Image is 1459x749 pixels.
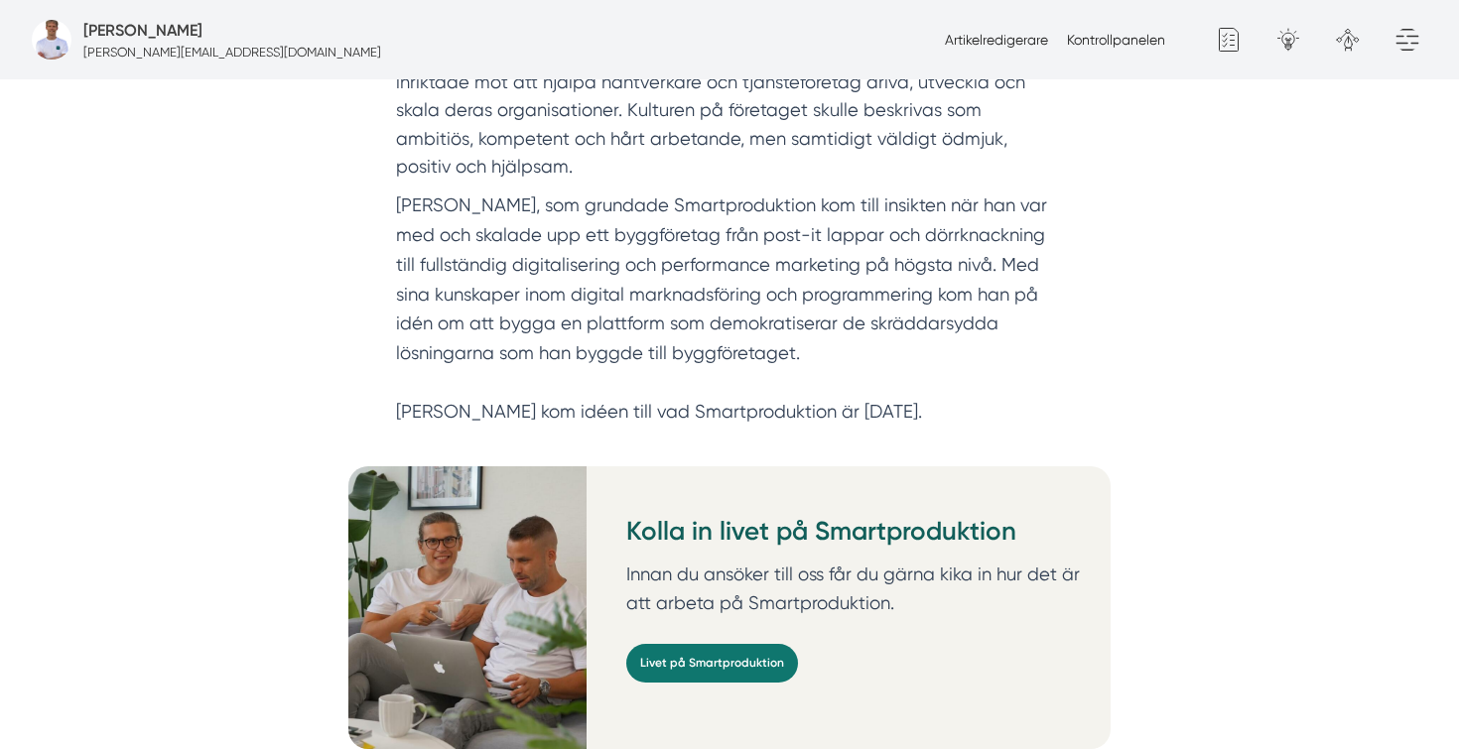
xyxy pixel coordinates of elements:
a: Kontrollpanelen [1067,32,1165,48]
img: foretagsbild-pa-smartproduktion-en-webbyraer-i-dalarnas-lan.png [32,20,71,60]
p: [PERSON_NAME][EMAIL_ADDRESS][DOMAIN_NAME] [83,43,381,62]
a: Livet på Smartproduktion [626,644,798,683]
img: Personal på Smartproduktion [348,466,587,749]
section: Smartproduktion är ett entreprenörsdrivet tillväxtbolag som är specifikt inriktade mot att hjälpa... [396,40,1063,190]
h5: Administratör [83,18,202,43]
p: [PERSON_NAME], som grundade Smartproduktion kom till insikten när han var med och skalade upp ett... [396,190,1063,427]
a: Artikelredigerare [945,32,1048,48]
h3: Kolla in livet på Smartproduktion [626,514,1095,560]
p: Innan du ansöker till oss får du gärna kika in hur det är att arbeta på Smartproduktion. [626,560,1095,618]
